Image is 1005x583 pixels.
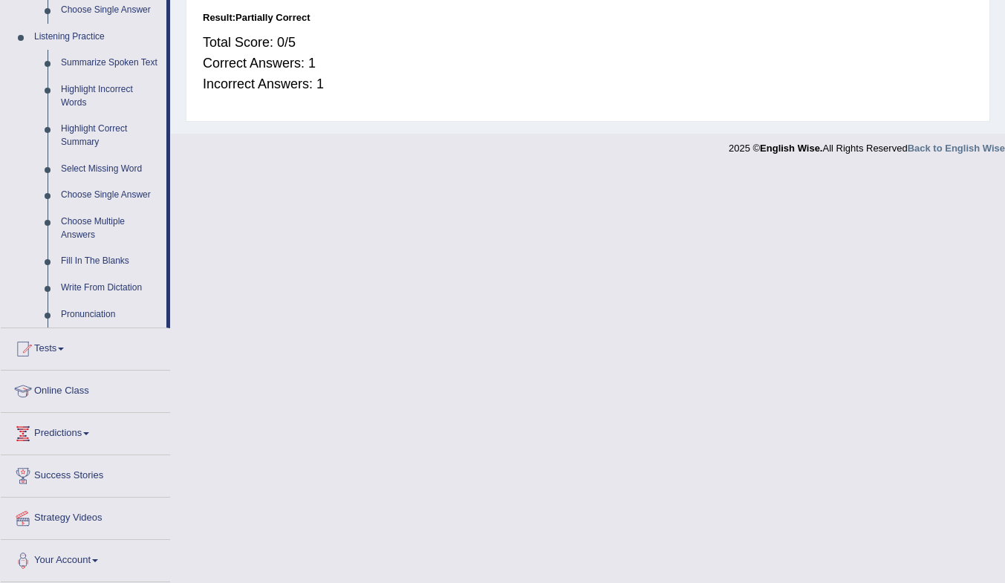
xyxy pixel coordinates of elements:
a: Pronunciation [54,302,166,328]
a: Back to English Wise [908,143,1005,154]
a: Highlight Incorrect Words [54,76,166,116]
a: Predictions [1,413,170,450]
a: Your Account [1,540,170,577]
a: Choose Single Answer [54,182,166,209]
a: Strategy Videos [1,498,170,535]
a: Listening Practice [27,24,166,51]
a: Write From Dictation [54,275,166,302]
a: Online Class [1,371,170,408]
a: Choose Multiple Answers [54,209,166,248]
a: Summarize Spoken Text [54,50,166,76]
a: Success Stories [1,455,170,492]
a: Select Missing Word [54,156,166,183]
a: Fill In The Blanks [54,248,166,275]
strong: English Wise. [760,143,822,154]
div: Result: [203,10,973,25]
a: Highlight Correct Summary [54,116,166,155]
div: 2025 © All Rights Reserved [729,134,1005,155]
div: Total Score: 0/5 Correct Answers: 1 Incorrect Answers: 1 [203,25,973,102]
a: Tests [1,328,170,365]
